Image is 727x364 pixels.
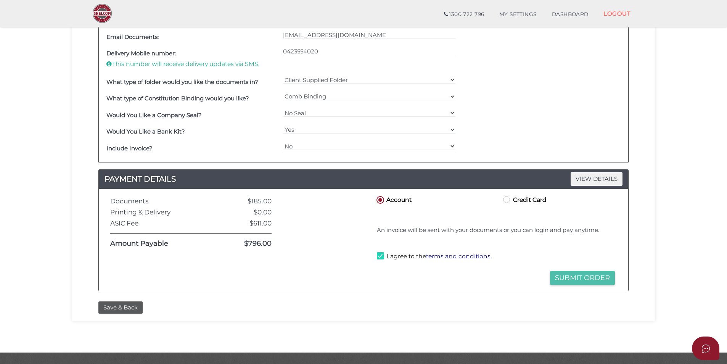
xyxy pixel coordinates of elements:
[377,252,492,262] label: I agree to the .
[216,209,277,216] div: $0.00
[550,271,615,285] button: Submit Order
[105,198,216,205] div: Documents
[544,7,596,22] a: DASHBOARD
[105,240,216,248] div: Amount Payable
[692,337,719,360] button: Open asap
[106,145,153,152] b: Include Invoice?
[492,7,544,22] a: MY SETTINGS
[377,227,615,234] h4: An invoice will be sent with your documents or you can login and pay anytime.
[502,195,547,204] label: Credit Card
[571,172,622,185] span: VIEW DETAILS
[106,111,202,119] b: Would You Like a Company Seal?
[216,240,277,248] div: $796.00
[106,50,176,57] b: Delivery Mobile number:
[436,7,492,22] a: 1300 722 796
[106,33,159,40] b: Email Documents:
[283,47,456,56] input: Please enter a valid 10-digit phone number
[426,253,491,260] a: terms and conditions
[106,60,279,68] p: This number will receive delivery updates via SMS.
[105,220,216,227] div: ASIC Fee
[98,301,143,314] button: Save & Back
[216,198,277,205] div: $185.00
[99,173,628,185] a: PAYMENT DETAILSVIEW DETAILS
[105,209,216,216] div: Printing & Delivery
[106,78,258,85] b: What type of folder would you like the documents in?
[99,173,628,185] h4: PAYMENT DETAILS
[216,220,277,227] div: $611.00
[106,128,185,135] b: Would You Like a Bank Kit?
[106,95,249,102] b: What type of Constitution Binding would you like?
[375,195,412,204] label: Account
[596,6,638,21] a: LOGOUT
